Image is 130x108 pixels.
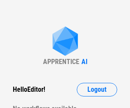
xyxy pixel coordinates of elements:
div: AI [81,58,87,66]
div: Hello Editor ! [13,83,45,96]
img: Apprentice AI [48,26,82,58]
button: Logout [77,83,117,96]
div: APPRENTICE [43,58,79,66]
span: Logout [87,86,107,93]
